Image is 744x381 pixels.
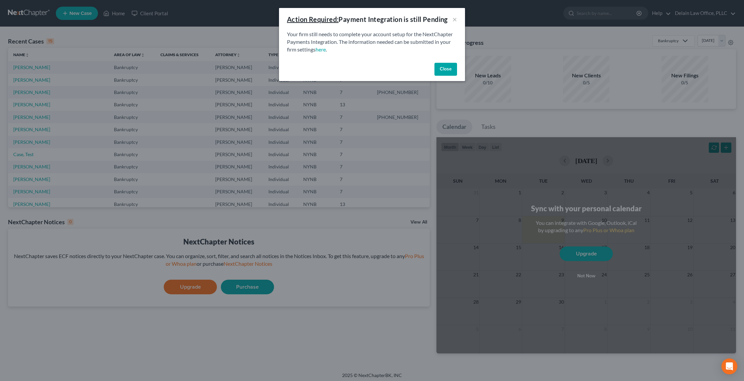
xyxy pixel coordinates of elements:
[452,15,457,23] button: ×
[287,15,448,24] div: Payment Integration is still Pending
[287,15,338,23] u: Action Required:
[316,46,326,52] a: here
[434,63,457,76] button: Close
[287,31,457,53] p: Your firm still needs to complete your account setup for the NextChapter Payments Integration. Th...
[721,358,737,374] div: Open Intercom Messenger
